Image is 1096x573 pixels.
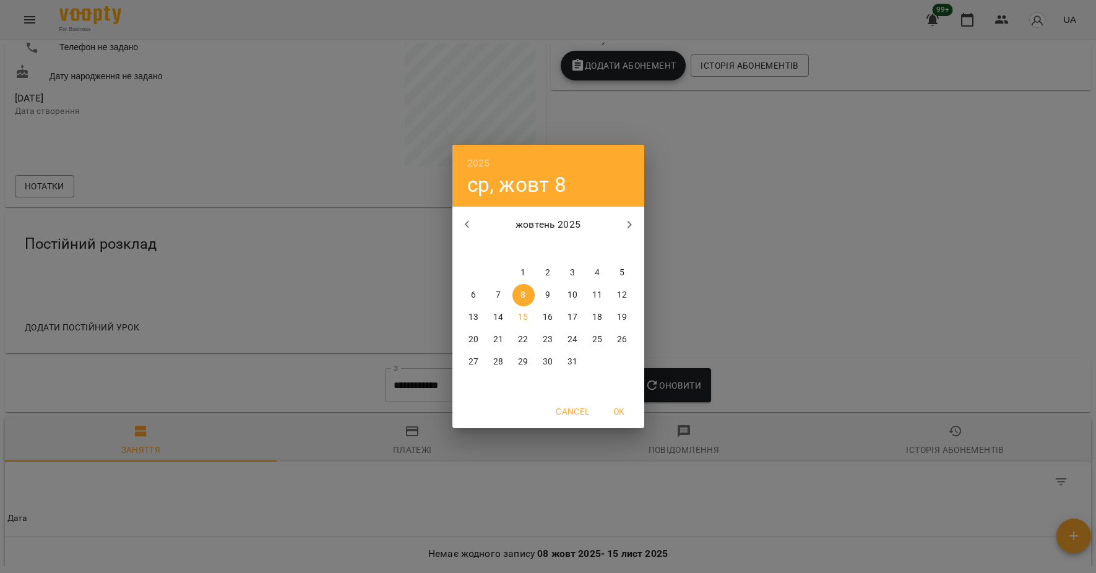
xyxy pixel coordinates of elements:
[467,155,490,172] button: 2025
[611,306,634,329] button: 19
[617,334,627,346] p: 26
[463,329,485,351] button: 20
[562,351,584,373] button: 31
[567,334,577,346] p: 24
[537,262,559,284] button: 2
[537,284,559,306] button: 9
[551,400,594,423] button: Cancel
[543,311,553,324] p: 16
[512,329,535,351] button: 22
[592,289,602,301] p: 11
[467,172,566,197] button: ср, жовт 8
[617,289,627,301] p: 12
[493,311,503,324] p: 14
[543,334,553,346] p: 23
[567,289,577,301] p: 10
[611,284,634,306] button: 12
[518,311,528,324] p: 15
[488,284,510,306] button: 7
[463,351,485,373] button: 27
[543,356,553,368] p: 30
[471,289,476,301] p: 6
[468,334,478,346] p: 20
[587,243,609,256] span: сб
[493,334,503,346] p: 21
[537,243,559,256] span: чт
[562,243,584,256] span: пт
[488,351,510,373] button: 28
[611,262,634,284] button: 5
[520,267,525,279] p: 1
[592,334,602,346] p: 25
[605,404,634,419] span: OK
[537,329,559,351] button: 23
[545,267,550,279] p: 2
[463,243,485,256] span: пн
[617,311,627,324] p: 19
[488,243,510,256] span: вт
[562,262,584,284] button: 3
[488,329,510,351] button: 21
[592,311,602,324] p: 18
[619,267,624,279] p: 5
[545,289,550,301] p: 9
[587,284,609,306] button: 11
[570,267,575,279] p: 3
[512,351,535,373] button: 29
[512,243,535,256] span: ср
[611,329,634,351] button: 26
[537,351,559,373] button: 30
[481,217,615,232] p: жовтень 2025
[496,289,501,301] p: 7
[611,243,634,256] span: нд
[463,284,485,306] button: 6
[468,311,478,324] p: 13
[567,356,577,368] p: 31
[562,329,584,351] button: 24
[512,306,535,329] button: 15
[556,404,589,419] span: Cancel
[468,356,478,368] p: 27
[587,306,609,329] button: 18
[587,329,609,351] button: 25
[518,334,528,346] p: 22
[567,311,577,324] p: 17
[587,262,609,284] button: 4
[520,289,525,301] p: 8
[493,356,503,368] p: 28
[595,267,600,279] p: 4
[518,356,528,368] p: 29
[512,284,535,306] button: 8
[600,400,639,423] button: OK
[562,284,584,306] button: 10
[488,306,510,329] button: 14
[512,262,535,284] button: 1
[537,306,559,329] button: 16
[463,306,485,329] button: 13
[562,306,584,329] button: 17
